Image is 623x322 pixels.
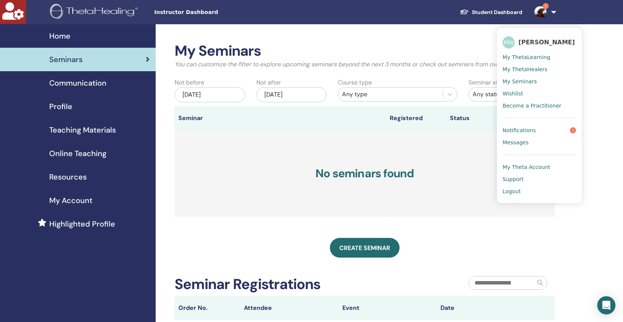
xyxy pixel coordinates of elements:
[154,8,268,16] span: Instructor Dashboard
[446,106,537,130] th: Status
[503,102,561,109] span: Become a Practitioner
[49,218,115,230] span: Highlighted Profile
[49,124,116,136] span: Teaching Materials
[503,90,523,97] span: Wishlist
[503,164,550,170] span: My Theta Account
[342,90,439,99] div: Any type
[503,136,576,148] a: Messages
[597,296,615,314] div: Open Intercom Messenger
[503,185,576,197] a: Logout
[175,276,320,293] h2: Seminar Registrations
[503,100,576,112] a: Become a Practitioner
[503,127,536,134] span: Notifications
[460,9,469,15] img: graduation-cap-white.svg
[543,3,549,9] span: 1
[175,106,235,130] th: Seminar
[256,78,281,87] label: Not after
[50,4,141,21] img: logo.png
[503,173,576,185] a: Support
[468,78,510,87] label: Seminar status
[503,176,523,183] span: Support
[49,77,106,89] span: Communication
[49,54,83,65] span: Seminars
[175,78,204,87] label: Not before
[473,90,537,99] div: Any status
[175,60,555,69] p: You can customize the filter to explore upcoming seminars beyond the next 3 months or check out s...
[338,78,372,87] label: Course type
[503,188,521,195] span: Logout
[49,171,87,183] span: Resources
[503,51,576,63] a: My ThetaLearning
[534,6,546,18] img: default.jpg
[175,42,555,60] h2: My Seminars
[49,195,92,206] span: My Account
[437,296,535,320] th: Date
[503,34,576,51] a: MW[PERSON_NAME]
[503,36,515,48] span: MW
[503,66,547,73] span: My ThetaHealers
[330,238,400,258] a: Create seminar
[49,148,106,159] span: Online Teaching
[175,87,245,102] div: [DATE]
[256,87,326,102] div: [DATE]
[386,106,446,130] th: Registered
[518,38,575,46] span: [PERSON_NAME]
[503,139,529,146] span: Messages
[570,127,576,133] span: 1
[497,28,582,203] ul: 1
[503,75,576,88] a: My Seminars
[339,244,390,252] span: Create seminar
[240,296,339,320] th: Attendee
[503,124,576,136] a: Notifications1
[503,78,537,85] span: My Seminars
[49,101,72,112] span: Profile
[49,30,70,42] span: Home
[503,63,576,75] a: My ThetaHealers
[454,5,528,19] a: Student Dashboard
[175,296,240,320] th: Order No.
[503,54,550,61] span: My ThetaLearning
[175,130,555,217] h3: No seminars found
[503,88,576,100] a: Wishlist
[503,161,576,173] a: My Theta Account
[339,296,437,320] th: Event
